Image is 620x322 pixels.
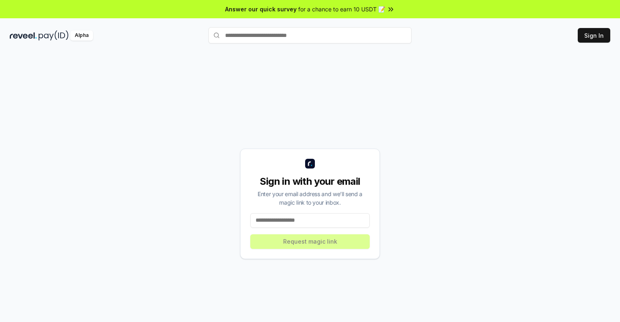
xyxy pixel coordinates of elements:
[70,30,93,41] div: Alpha
[39,30,69,41] img: pay_id
[305,159,315,169] img: logo_small
[250,190,370,207] div: Enter your email address and we’ll send a magic link to your inbox.
[298,5,385,13] span: for a chance to earn 10 USDT 📝
[10,30,37,41] img: reveel_dark
[225,5,297,13] span: Answer our quick survey
[250,175,370,188] div: Sign in with your email
[578,28,610,43] button: Sign In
